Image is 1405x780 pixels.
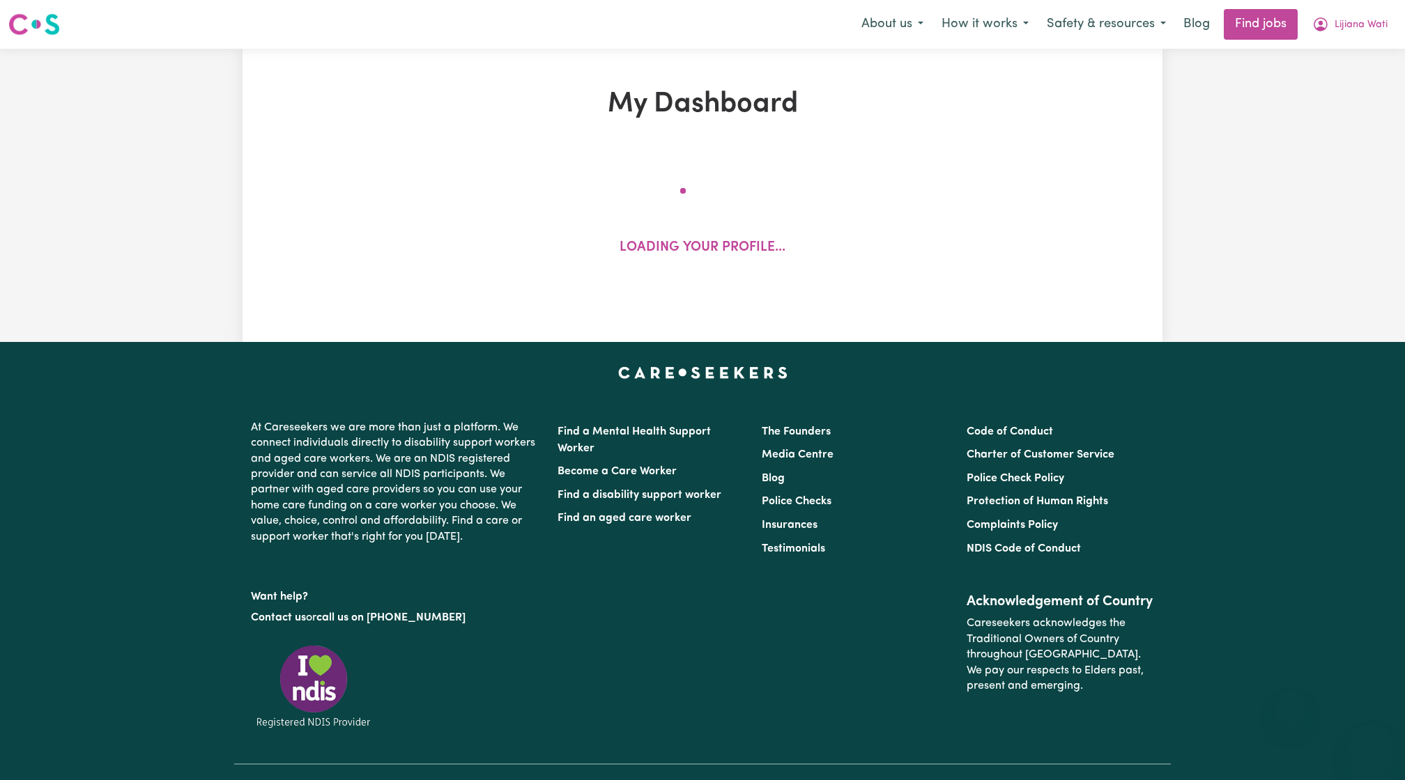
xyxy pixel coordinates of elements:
[967,449,1114,460] a: Charter of Customer Service
[251,643,376,730] img: Registered NDIS provider
[251,414,541,550] p: At Careseekers we are more than just a platform. We connect individuals directly to disability su...
[967,543,1081,554] a: NDIS Code of Conduct
[251,584,541,604] p: Want help?
[558,513,691,524] a: Find an aged care worker
[1277,691,1305,719] iframe: Close message
[762,426,831,437] a: The Founders
[967,520,1058,531] a: Complaints Policy
[967,593,1154,610] h2: Acknowledgement of Country
[558,466,677,477] a: Become a Care Worker
[1349,724,1394,769] iframe: Button to launch messaging window
[404,88,1001,121] h1: My Dashboard
[1038,10,1175,39] button: Safety & resources
[8,12,60,37] img: Careseekers logo
[762,496,831,507] a: Police Checks
[251,604,541,631] p: or
[618,367,788,378] a: Careseekers home page
[762,520,817,531] a: Insurances
[620,238,785,258] p: Loading your profile...
[8,8,60,40] a: Careseekers logo
[558,490,721,501] a: Find a disability support worker
[967,426,1053,437] a: Code of Conduct
[967,473,1064,484] a: Police Check Policy
[762,473,785,484] a: Blog
[1335,17,1388,33] span: Lijiana Wati
[1303,10,1397,39] button: My Account
[762,449,834,460] a: Media Centre
[251,612,306,623] a: Contact us
[558,426,711,454] a: Find a Mental Health Support Worker
[967,610,1154,699] p: Careseekers acknowledges the Traditional Owners of Country throughout [GEOGRAPHIC_DATA]. We pay o...
[967,496,1108,507] a: Protection of Human Rights
[762,543,825,554] a: Testimonials
[1224,9,1298,40] a: Find jobs
[932,10,1038,39] button: How it works
[1175,9,1218,40] a: Blog
[852,10,932,39] button: About us
[316,612,466,623] a: call us on [PHONE_NUMBER]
